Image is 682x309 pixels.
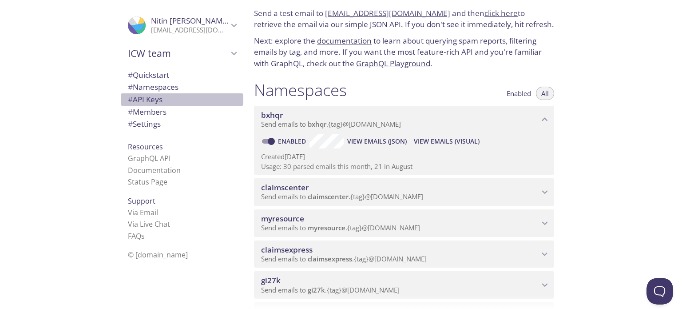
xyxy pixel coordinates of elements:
[128,219,170,229] a: Via Live Chat
[254,106,554,133] div: bxhqr namespace
[254,271,554,299] div: gi27k namespace
[121,93,243,106] div: API Keys
[308,192,349,201] span: claimscenter
[414,136,480,147] span: View Emails (Visual)
[128,94,163,104] span: API Keys
[254,178,554,206] div: claimscenter namespace
[347,136,407,147] span: View Emails (JSON)
[261,110,283,120] span: bxhqr
[254,8,554,30] p: Send a test email to and then to retrieve the email via our simple JSON API. If you don't see it ...
[261,285,400,294] span: Send emails to . {tag} @[DOMAIN_NAME]
[254,241,554,268] div: claimsexpress namespace
[536,87,554,100] button: All
[128,177,167,187] a: Status Page
[277,137,309,145] a: Enabled
[261,152,547,161] p: Created [DATE]
[501,87,536,100] button: Enabled
[128,250,188,260] span: © [DOMAIN_NAME]
[128,153,170,163] a: GraphQL API
[308,285,325,294] span: gi27k
[128,70,133,80] span: #
[121,106,243,118] div: Members
[121,42,243,65] div: ICW team
[261,120,401,128] span: Send emails to . {tag} @[DOMAIN_NAME]
[128,94,133,104] span: #
[121,118,243,130] div: Team Settings
[128,82,178,92] span: Namespaces
[356,58,430,68] a: GraphQL Playground
[128,119,161,129] span: Settings
[141,231,145,241] span: s
[261,192,423,201] span: Send emails to . {tag} @[DOMAIN_NAME]
[254,35,554,69] p: Next: explore the to learn about querying spam reports, filtering emails by tag, and more. If you...
[317,36,372,46] a: documentation
[261,182,309,193] span: claimscenter
[325,8,450,18] a: [EMAIL_ADDRESS][DOMAIN_NAME]
[261,245,313,255] span: claimsexpress
[261,254,427,263] span: Send emails to . {tag} @[DOMAIN_NAME]
[308,120,326,128] span: bxhqr
[121,81,243,93] div: Namespaces
[254,209,554,237] div: myresource namespace
[128,70,169,80] span: Quickstart
[646,278,673,305] iframe: Help Scout Beacon - Open
[484,8,518,18] a: click here
[128,165,181,175] a: Documentation
[254,80,347,100] h1: Namespaces
[128,142,163,152] span: Resources
[261,275,281,285] span: gi27k
[410,134,483,148] button: View Emails (Visual)
[261,213,304,224] span: myresource
[128,107,167,117] span: Members
[128,231,145,241] a: FAQ
[128,208,158,217] a: Via Email
[151,26,228,35] p: [EMAIL_ADDRESS][DOMAIN_NAME]
[128,196,155,206] span: Support
[128,107,133,117] span: #
[128,47,228,60] span: ICW team
[151,16,230,26] span: Nitin [PERSON_NAME]
[308,254,352,263] span: claimsexpress
[121,11,243,40] div: Nitin Jindal
[261,162,547,171] p: Usage: 30 parsed emails this month, 21 in August
[121,69,243,81] div: Quickstart
[344,134,410,148] button: View Emails (JSON)
[308,223,345,232] span: myresource
[261,223,420,232] span: Send emails to . {tag} @[DOMAIN_NAME]
[128,82,133,92] span: #
[128,119,133,129] span: #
